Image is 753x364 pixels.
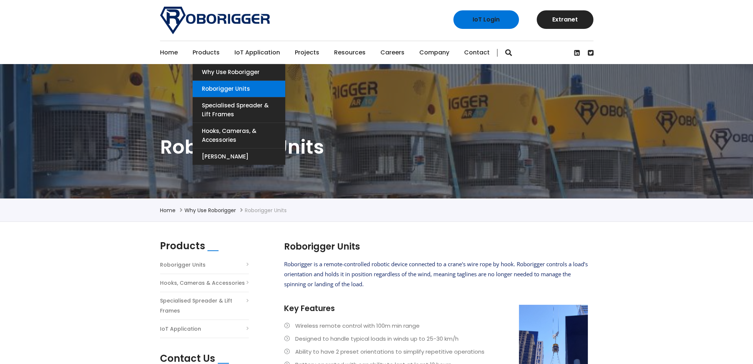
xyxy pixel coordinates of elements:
[245,206,287,215] li: Roborigger Units
[284,240,588,253] h2: Roborigger Units
[193,148,285,165] a: [PERSON_NAME]
[160,207,176,214] a: Home
[464,41,490,64] a: Contact
[193,64,285,80] a: Why use Roborigger
[160,278,245,288] a: Hooks, Cameras & Accessories
[160,324,201,334] a: IoT Application
[284,334,588,344] li: Designed to handle typical loads in winds up to 25-30 km/h
[537,10,593,29] a: Extranet
[160,240,205,252] h2: Products
[234,41,280,64] a: IoT Application
[160,41,178,64] a: Home
[295,41,319,64] a: Projects
[284,321,588,331] li: Wireless remote control with 100m min range
[284,303,588,314] h3: Key Features
[193,123,285,148] a: Hooks, Cameras, & Accessories
[160,7,270,34] img: Roborigger
[453,10,519,29] a: IoT Login
[160,296,249,316] a: Specialised Spreader & Lift Frames
[160,260,206,270] a: Roborigger Units
[334,41,366,64] a: Resources
[184,207,236,214] a: Why use Roborigger
[419,41,449,64] a: Company
[160,134,593,160] h1: Roborigger Units
[284,260,588,288] span: Roborigger is a remote-controlled robotic device connected to a crane's wire rope by hook. Robori...
[284,347,588,357] li: Ability to have 2 preset orientations to simplify repetitive operations
[380,41,404,64] a: Careers
[193,97,285,123] a: Specialised Spreader & Lift Frames
[193,41,220,64] a: Products
[193,81,285,97] a: Roborigger Units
